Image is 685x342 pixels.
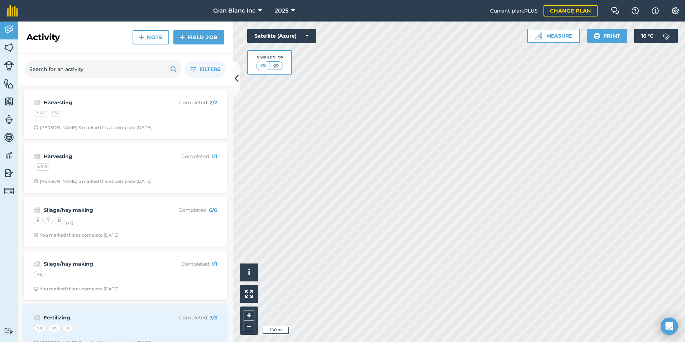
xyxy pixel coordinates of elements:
[34,125,152,130] div: [PERSON_NAME] S marked this as complete [DATE]
[28,201,223,242] a: Silage/hay makingCompleted: 6/66712(+3)Clock with arrow pointing clockwiseYou marked this as comp...
[34,125,38,130] img: Clock with arrow pointing clockwise
[34,313,40,322] img: svg+xml;base64,PD94bWwgdmVyc2lvbj0iMS4wIiBlbmNvZGluZz0idXRmLTgiPz4KPCEtLSBHZW5lcmF0b3I6IEFkb2JlIE...
[28,94,223,135] a: HarvestingCompleted: 2/2S26S36Clock with arrow pointing clockwise[PERSON_NAME] S marked this as c...
[634,29,678,43] button: 16 °C
[200,65,220,73] span: Filters
[652,6,659,15] img: svg+xml;base64,PHN2ZyB4bWxucz0iaHR0cDovL3d3dy53My5vcmcvMjAwMC9zdmciIHdpZHRoPSIxNyIgaGVpZ2h0PSIxNy...
[34,217,43,224] div: 6
[44,152,157,160] strong: Harvesting
[160,152,217,160] p: Completed :
[212,261,217,267] strong: 1 / 1
[527,29,580,43] button: Measure
[48,325,61,332] div: S19
[173,30,224,44] a: Field Job
[28,255,223,296] a: Silage/hay makingCompleted: 1/146Clock with arrow pointing clockwiseYou marked this as complete [...
[139,33,144,42] img: svg+xml;base64,PHN2ZyB4bWxucz0iaHR0cDovL3d3dy53My5vcmcvMjAwMC9zdmciIHdpZHRoPSIxNCIgaGVpZ2h0PSIyNC...
[27,32,60,43] h2: Activity
[245,290,253,298] img: Four arrows, one pointing top left, one top right, one bottom right and the last bottom left
[4,96,14,107] img: svg+xml;base64,PHN2ZyB4bWxucz0iaHR0cDovL3d3dy53My5vcmcvMjAwMC9zdmciIHdpZHRoPSI1NiIgaGVpZ2h0PSI2MC...
[34,233,38,237] img: Clock with arrow pointing clockwise
[25,61,181,78] input: Search for an activity
[4,61,14,71] img: svg+xml;base64,PD94bWwgdmVyc2lvbj0iMS4wIiBlbmNvZGluZz0idXRmLTgiPz4KPCEtLSBHZW5lcmF0b3I6IEFkb2JlIE...
[587,29,627,43] button: Print
[535,32,542,39] img: Ruler icon
[4,42,14,53] img: svg+xml;base64,PHN2ZyB4bWxucz0iaHR0cDovL3d3dy53My5vcmcvMjAwMC9zdmciIHdpZHRoPSI1NiIgaGVpZ2h0PSI2MC...
[212,153,217,160] strong: 1 / 1
[631,7,640,14] img: A question mark icon
[7,5,18,16] img: fieldmargin Logo
[34,163,50,171] div: w6-8
[671,7,680,14] img: A cog icon
[34,110,47,117] div: S26
[28,148,223,189] a: HarvestingCompleted: 1/1w6-8Clock with arrow pointing clockwise[PERSON_NAME] S marked this as com...
[4,114,14,125] img: svg+xml;base64,PD94bWwgdmVyc2lvbj0iMS4wIiBlbmNvZGluZz0idXRmLTgiPz4KPCEtLSBHZW5lcmF0b3I6IEFkb2JlIE...
[34,260,40,268] img: svg+xml;base64,PD94bWwgdmVyc2lvbj0iMS4wIiBlbmNvZGluZz0idXRmLTgiPz4KPCEtLSBHZW5lcmF0b3I6IEFkb2JlIE...
[44,217,53,224] div: 7
[247,29,316,43] button: Satellite (Azure)
[661,318,678,335] div: Open Intercom Messenger
[4,168,14,179] img: svg+xml;base64,PD94bWwgdmVyc2lvbj0iMS4wIiBlbmNvZGluZz0idXRmLTgiPz4KPCEtLSBHZW5lcmF0b3I6IEFkb2JlIE...
[209,207,217,213] strong: 6 / 6
[4,150,14,161] img: svg+xml;base64,PD94bWwgdmVyc2lvbj0iMS4wIiBlbmNvZGluZz0idXRmLTgiPz4KPCEtLSBHZW5lcmF0b3I6IEFkb2JlIE...
[34,152,40,161] img: svg+xml;base64,PD94bWwgdmVyc2lvbj0iMS4wIiBlbmNvZGluZz0idXRmLTgiPz4KPCEtLSBHZW5lcmF0b3I6IEFkb2JlIE...
[659,29,674,43] img: svg+xml;base64,PD94bWwgdmVyc2lvbj0iMS4wIiBlbmNvZGluZz0idXRmLTgiPz4KPCEtLSBHZW5lcmF0b3I6IEFkb2JlIE...
[34,206,40,214] img: svg+xml;base64,PD94bWwgdmVyc2lvbj0iMS4wIiBlbmNvZGluZz0idXRmLTgiPz4KPCEtLSBHZW5lcmF0b3I6IEFkb2JlIE...
[4,186,14,196] img: svg+xml;base64,PD94bWwgdmVyc2lvbj0iMS4wIiBlbmNvZGluZz0idXRmLTgiPz4KPCEtLSBHZW5lcmF0b3I6IEFkb2JlIE...
[34,232,119,238] div: You marked this as complete [DATE]
[34,325,47,332] div: S18
[213,6,255,15] span: Cran Blanc Inc
[160,314,217,322] p: Completed :
[160,206,217,214] p: Completed :
[49,110,62,117] div: S36
[244,310,254,321] button: +
[160,260,217,268] p: Completed :
[185,61,226,78] button: Filters
[641,29,653,43] span: 16 ° C
[170,65,177,73] img: svg+xml;base64,PHN2ZyB4bWxucz0iaHR0cDovL3d3dy53My5vcmcvMjAwMC9zdmciIHdpZHRoPSIxOSIgaGVpZ2h0PSIyNC...
[490,7,538,15] span: Current plan : PLUS
[34,179,152,184] div: [PERSON_NAME] S marked this as complete [DATE]
[133,30,169,44] a: Note
[272,62,281,69] img: svg+xml;base64,PHN2ZyB4bWxucz0iaHR0cDovL3d3dy53My5vcmcvMjAwMC9zdmciIHdpZHRoPSI1MCIgaGVpZ2h0PSI0MC...
[34,286,38,291] img: Clock with arrow pointing clockwise
[248,268,250,277] span: i
[34,271,45,278] div: 46
[4,132,14,143] img: svg+xml;base64,PD94bWwgdmVyc2lvbj0iMS4wIiBlbmNvZGluZz0idXRmLTgiPz4KPCEtLSBHZW5lcmF0b3I6IEFkb2JlIE...
[4,24,14,35] img: svg+xml;base64,PD94bWwgdmVyc2lvbj0iMS4wIiBlbmNvZGluZz0idXRmLTgiPz4KPCEtLSBHZW5lcmF0b3I6IEFkb2JlIE...
[594,32,600,40] img: svg+xml;base64,PHN2ZyB4bWxucz0iaHR0cDovL3d3dy53My5vcmcvMjAwMC9zdmciIHdpZHRoPSIxOSIgaGVpZ2h0PSIyNC...
[66,220,73,225] small: (+ 3 )
[611,7,619,14] img: Two speech bubbles overlapping with the left bubble in the forefront
[543,5,598,16] a: Change plan
[44,260,157,268] strong: Silage/hay making
[4,78,14,89] img: svg+xml;base64,PHN2ZyB4bWxucz0iaHR0cDovL3d3dy53My5vcmcvMjAwMC9zdmciIHdpZHRoPSI1NiIgaGVpZ2h0PSI2MC...
[62,325,73,332] div: S5
[160,99,217,106] p: Completed :
[180,33,185,42] img: svg+xml;base64,PHN2ZyB4bWxucz0iaHR0cDovL3d3dy53My5vcmcvMjAwMC9zdmciIHdpZHRoPSIxNCIgaGVpZ2h0PSIyNC...
[244,321,254,331] button: –
[275,6,288,15] span: 2025
[210,314,217,321] strong: 3 / 3
[44,206,157,214] strong: Silage/hay making
[44,99,157,106] strong: Harvesting
[210,99,217,106] strong: 2 / 2
[34,286,119,292] div: You marked this as complete [DATE]
[44,314,157,322] strong: Fertilizing
[259,62,268,69] img: svg+xml;base64,PHN2ZyB4bWxucz0iaHR0cDovL3d3dy53My5vcmcvMjAwMC9zdmciIHdpZHRoPSI1MCIgaGVpZ2h0PSI0MC...
[256,54,283,60] div: Visibility: On
[34,98,40,107] img: svg+xml;base64,PD94bWwgdmVyc2lvbj0iMS4wIiBlbmNvZGluZz0idXRmLTgiPz4KPCEtLSBHZW5lcmF0b3I6IEFkb2JlIE...
[34,179,38,184] img: Clock with arrow pointing clockwise
[54,217,64,224] div: 12
[4,327,14,334] img: svg+xml;base64,PD94bWwgdmVyc2lvbj0iMS4wIiBlbmNvZGluZz0idXRmLTgiPz4KPCEtLSBHZW5lcmF0b3I6IEFkb2JlIE...
[240,263,258,281] button: i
